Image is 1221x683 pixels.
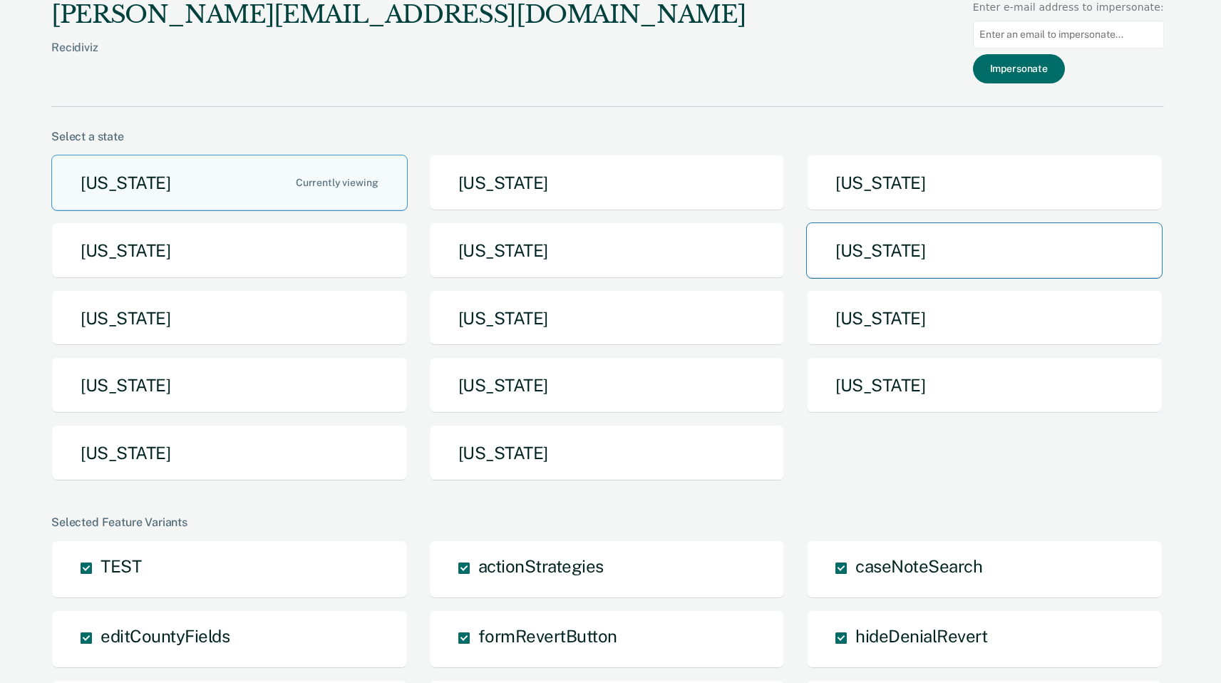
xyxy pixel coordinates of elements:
[973,21,1164,48] input: Enter an email to impersonate...
[806,290,1163,346] button: [US_STATE]
[429,425,785,481] button: [US_STATE]
[855,626,987,646] span: hideDenialRevert
[806,155,1163,211] button: [US_STATE]
[855,556,982,576] span: caseNoteSearch
[429,155,785,211] button: [US_STATE]
[51,515,1164,529] div: Selected Feature Variants
[51,222,408,279] button: [US_STATE]
[429,290,785,346] button: [US_STATE]
[806,222,1163,279] button: [US_STATE]
[51,155,408,211] button: [US_STATE]
[806,357,1163,414] button: [US_STATE]
[51,41,746,77] div: Recidiviz
[51,357,408,414] button: [US_STATE]
[429,222,785,279] button: [US_STATE]
[101,626,230,646] span: editCountyFields
[51,130,1164,143] div: Select a state
[973,54,1065,83] button: Impersonate
[478,626,617,646] span: formRevertButton
[51,425,408,481] button: [US_STATE]
[101,556,141,576] span: TEST
[429,357,785,414] button: [US_STATE]
[51,290,408,346] button: [US_STATE]
[478,556,604,576] span: actionStrategies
